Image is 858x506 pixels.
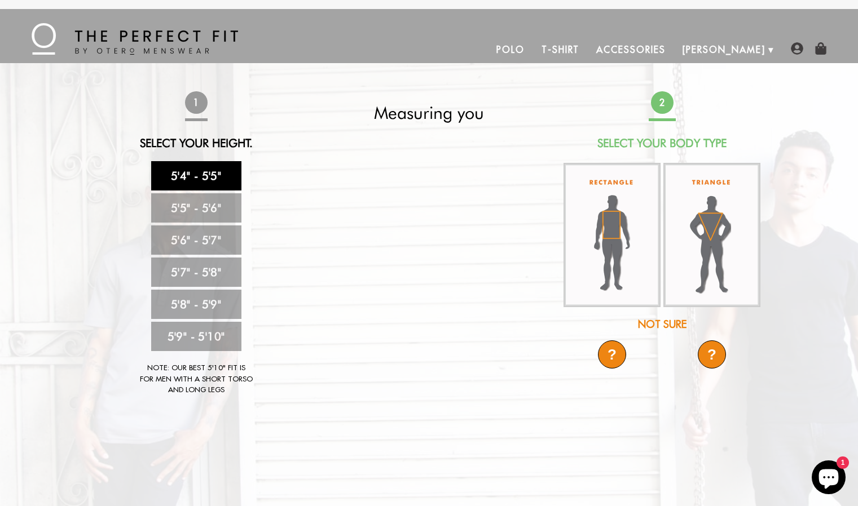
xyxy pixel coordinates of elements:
[808,460,849,497] inbox-online-store-chat: Shopify online store chat
[663,163,760,307] img: triangle-body_336x.jpg
[649,90,675,116] span: 2
[791,42,803,55] img: user-account-icon.png
[96,136,296,150] h2: Select Your Height.
[564,163,661,307] img: rectangle-body_336x.jpg
[488,36,533,63] a: Polo
[151,161,241,190] a: 5'4" - 5'5"
[329,103,529,123] h2: Measuring you
[674,36,774,63] a: [PERSON_NAME]
[588,36,674,63] a: Accessories
[533,36,588,63] a: T-Shirt
[185,91,208,114] span: 1
[815,42,827,55] img: shopping-bag-icon.png
[698,340,726,369] div: ?
[140,362,253,396] div: Note: Our best 5'10" fit is for men with a short torso and long legs
[32,23,238,55] img: The Perfect Fit - by Otero Menswear - Logo
[562,136,762,150] h2: Select Your Body Type
[151,225,241,255] a: 5'6" - 5'7"
[151,322,241,351] a: 5'9" - 5'10"
[151,258,241,287] a: 5'7" - 5'8"
[562,317,762,332] div: Not Sure
[598,340,626,369] div: ?
[151,290,241,319] a: 5'8" - 5'9"
[151,193,241,223] a: 5'5" - 5'6"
